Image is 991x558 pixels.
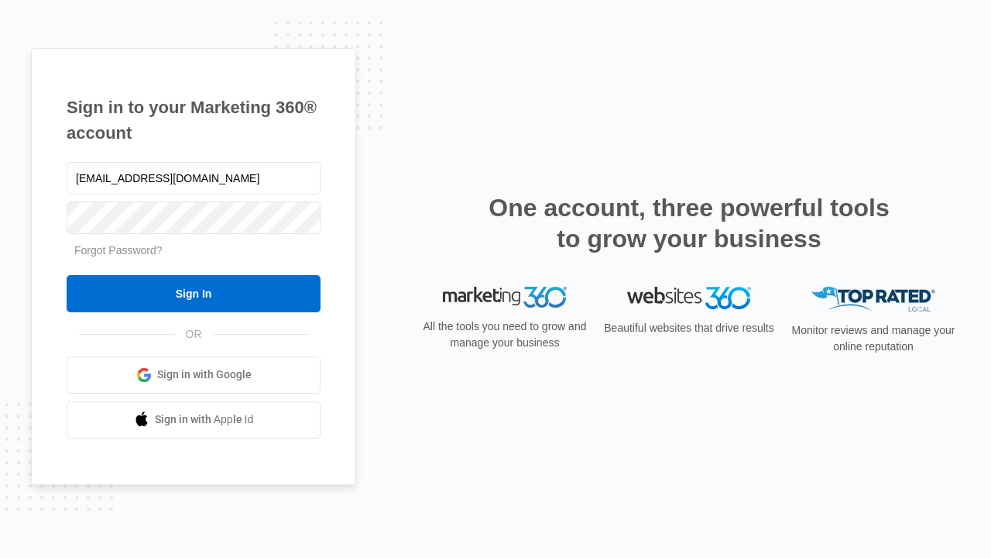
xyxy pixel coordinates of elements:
[787,322,960,355] p: Monitor reviews and manage your online reputation
[443,287,567,308] img: Marketing 360
[484,192,894,254] h2: One account, three powerful tools to grow your business
[67,401,321,439] a: Sign in with Apple Id
[811,287,935,312] img: Top Rated Local
[67,162,321,195] input: Email
[627,287,751,309] img: Websites 360
[67,95,321,146] h1: Sign in to your Marketing 360® account
[155,412,254,428] span: Sign in with Apple Id
[67,275,321,312] input: Sign In
[418,319,592,351] p: All the tools you need to grow and manage your business
[74,244,163,257] a: Forgot Password?
[175,326,213,343] span: OR
[157,367,252,383] span: Sign in with Google
[602,320,776,336] p: Beautiful websites that drive results
[67,356,321,394] a: Sign in with Google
